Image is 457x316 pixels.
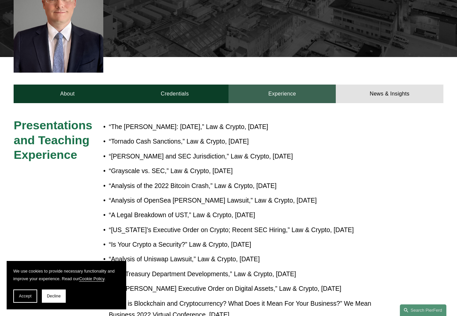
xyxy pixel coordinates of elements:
button: Accept [13,289,37,303]
a: Cookie Policy [79,277,104,281]
p: “Analysis of the 2022 Bitcoin Crash,” Law & Crypto, [DATE] [109,180,390,192]
p: “Grayscale vs. SEC,” Law & Crypto, [DATE] [109,165,390,177]
p: “Analysis of Uniswap Lawsuit,” Law & Crypto, [DATE] [109,254,390,265]
span: Accept [19,294,32,298]
p: “U.S. Treasury Department Developments,” Law & Crypto, [DATE] [109,269,390,280]
p: “The [PERSON_NAME] Executive Order on Digital Assets,” Law & Crypto, [DATE] [109,283,390,295]
section: Cookie banner [7,261,126,309]
p: “Analysis of OpenSea [PERSON_NAME] Lawsuit,” Law & Crypto, [DATE] [109,195,390,207]
p: “Is Your Crypto a Security?” Law & Crypto, [DATE] [109,239,390,251]
a: Search this site [400,304,446,316]
p: “The [PERSON_NAME]: [DATE],” Law & Crypto, [DATE] [109,121,390,133]
span: Presentations and Teaching Experience [14,119,96,161]
p: “[PERSON_NAME] and SEC Jurisdiction,” Law & Crypto, [DATE] [109,151,390,162]
p: “[US_STATE]’s Executive Order on Crypto; Recent SEC Hiring,” Law & Crypto, [DATE] [109,224,390,236]
button: Decline [42,289,66,303]
a: News & Insights [336,85,443,103]
a: Credentials [121,85,228,103]
p: “A Legal Breakdown of UST,” Law & Crypto, [DATE] [109,210,390,221]
span: Decline [47,294,61,298]
a: Experience [228,85,336,103]
p: We use cookies to provide necessary functionality and improve your experience. Read our . [13,268,120,283]
p: “Tornado Cash Sanctions,” Law & Crypto, [DATE] [109,136,390,148]
a: About [14,85,121,103]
